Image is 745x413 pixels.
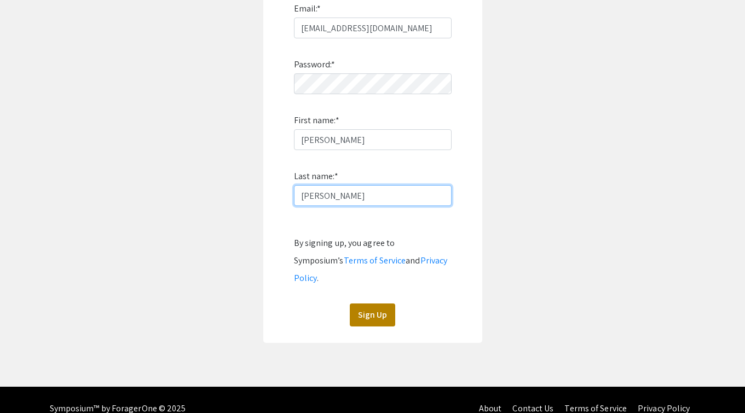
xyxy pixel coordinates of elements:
label: Last name: [294,168,338,185]
label: Password: [294,56,336,73]
label: First name: [294,112,339,129]
a: Terms of Service [344,255,406,266]
button: Sign Up [350,303,395,326]
div: By signing up, you agree to Symposium’s and . [294,234,452,287]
